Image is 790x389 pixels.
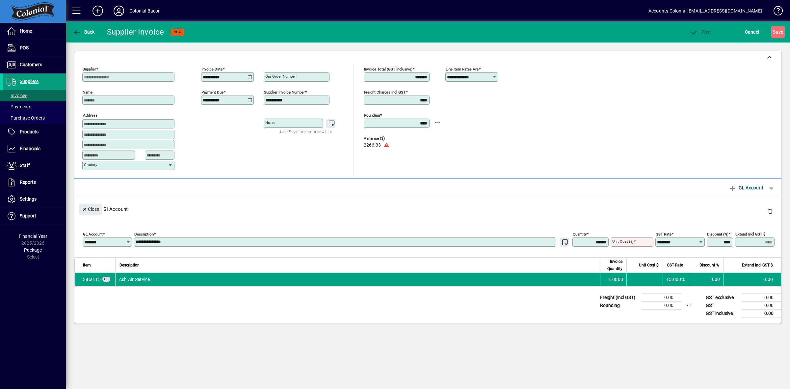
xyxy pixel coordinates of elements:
app-page-header-button: Delete [762,208,778,214]
td: 0.00 [742,301,781,309]
td: GST inclusive [702,309,742,318]
button: Back [71,26,96,38]
span: NEW [173,30,182,34]
a: Financials [3,141,66,157]
td: 0.00 [742,293,781,301]
span: Extend incl GST $ [742,262,773,269]
span: Ash Air Service [83,276,101,283]
td: GST exclusive [702,293,742,301]
span: Products [20,129,39,134]
td: Freight (incl GST) [597,293,642,301]
span: Customers [20,62,42,67]
a: Products [3,124,66,140]
span: Financials [20,146,40,151]
button: Post [688,26,713,38]
td: 0.00 [742,309,781,318]
a: Staff [3,157,66,174]
a: Reports [3,174,66,191]
mat-hint: Use 'Enter' to start a new line [280,128,332,135]
div: Supplier Invoice [107,27,164,37]
a: Settings [3,191,66,208]
mat-label: Extend incl GST $ [735,232,765,236]
span: ost [690,29,711,35]
span: Discount % [699,262,719,269]
a: Invoices [3,90,66,101]
span: Variance ($) [364,136,403,141]
button: Cancel [743,26,761,38]
mat-label: Line item rates are [446,67,479,71]
div: Colonial Bacon [129,6,161,16]
span: Purchase Orders [7,115,45,121]
span: Staff [20,163,30,168]
a: Customers [3,57,66,73]
span: Payments [7,104,31,109]
mat-label: Invoice Total (GST inclusive) [364,67,412,71]
mat-label: Unit Cost ($) [612,239,634,244]
mat-label: Supplier [83,67,96,71]
td: 15.000% [663,273,689,286]
td: Rounding [597,301,642,309]
span: P [701,29,704,35]
span: ave [773,27,783,37]
mat-label: Name [83,90,92,95]
mat-label: Country [84,162,97,167]
div: Accounts Colonial [EMAIL_ADDRESS][DOMAIN_NAME] [648,6,762,16]
td: 0.00 [689,273,723,286]
span: 2266.33 [364,143,381,148]
span: POS [20,45,29,50]
mat-label: GST rate [656,232,671,236]
mat-label: Invoice date [201,67,223,71]
span: Suppliers [20,79,39,84]
a: Payments [3,101,66,112]
span: Support [20,213,36,218]
a: POS [3,40,66,56]
mat-label: Payment due [201,90,224,95]
span: Invoice Quantity [604,258,622,272]
button: Save [771,26,785,38]
td: 0.00 [723,273,781,286]
span: Settings [20,196,37,202]
span: Financial Year [19,234,47,239]
span: GST Rate [667,262,683,269]
app-page-header-button: Close [78,206,103,212]
a: Support [3,208,66,224]
td: 0.00 [642,293,681,301]
span: Item [83,262,91,269]
span: Description [119,262,140,269]
span: Home [20,28,32,34]
app-page-header-button: Back [66,26,102,38]
span: Close [82,204,99,215]
span: Back [73,29,95,35]
mat-label: Notes [265,120,276,125]
span: GL [104,277,109,281]
mat-label: Quantity [573,232,587,236]
span: Reports [20,180,36,185]
span: Package [24,247,42,253]
a: Purchase Orders [3,112,66,124]
mat-label: Freight charges incl GST [364,90,406,95]
span: Cancel [745,27,759,37]
span: Invoices [7,93,27,98]
td: 0.00 [642,301,681,309]
span: Unit Cost $ [639,262,659,269]
td: Ash Air Service [115,273,600,286]
div: Gl Account [74,197,781,221]
td: 1.0000 [600,273,626,286]
mat-label: Supplier invoice number [264,90,305,95]
button: Close [79,204,102,215]
span: S [773,29,776,35]
button: Profile [108,5,129,17]
button: Add [87,5,108,17]
mat-label: Description [134,232,154,236]
mat-label: Discount (%) [707,232,728,236]
button: Delete [762,204,778,219]
a: Knowledge Base [769,1,782,23]
mat-label: GL Account [83,232,103,236]
a: Home [3,23,66,40]
mat-label: Rounding [364,113,380,118]
mat-label: Our order number [265,74,296,79]
td: GST [702,301,742,309]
